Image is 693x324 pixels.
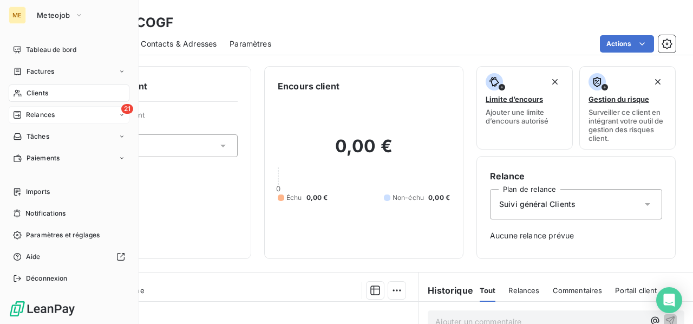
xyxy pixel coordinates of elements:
span: 21 [121,104,133,114]
h6: Informations client [66,80,238,93]
span: Tâches [27,132,49,141]
span: Gestion du risque [589,95,649,103]
span: Contacts & Adresses [141,38,217,49]
h6: Relance [490,170,662,183]
span: Paiements [27,153,60,163]
img: Logo LeanPay [9,300,76,317]
span: Aucune relance prévue [490,230,662,241]
span: Paramètres et réglages [26,230,100,240]
span: Portail client [615,286,657,295]
button: Gestion du risqueSurveiller ce client en intégrant votre outil de gestion des risques client. [579,66,676,150]
span: Notifications [25,209,66,218]
span: Clients [27,88,48,98]
span: Tableau de bord [26,45,76,55]
span: 0,00 € [306,193,328,203]
span: Tout [480,286,496,295]
div: Open Intercom Messenger [656,287,682,313]
h6: Historique [419,284,473,297]
span: Ajouter une limite d’encours autorisé [486,108,564,125]
span: Relances [26,110,55,120]
span: Imports [26,187,50,197]
span: Propriétés Client [87,111,238,126]
span: Échu [286,193,302,203]
span: Relances [508,286,539,295]
span: Limite d’encours [486,95,543,103]
span: Non-échu [393,193,424,203]
span: Suivi général Clients [499,199,576,210]
button: Actions [600,35,654,53]
button: Limite d’encoursAjouter une limite d’encours autorisé [476,66,573,150]
span: Déconnexion [26,274,68,283]
span: Factures [27,67,54,76]
a: Aide [9,248,129,265]
span: 0 [276,184,280,193]
span: Paramètres [230,38,271,49]
div: ME [9,7,26,24]
h2: 0,00 € [278,135,450,168]
span: Surveiller ce client en intégrant votre outil de gestion des risques client. [589,108,666,142]
span: Meteojob [37,11,70,20]
span: 0,00 € [428,193,450,203]
h6: Encours client [278,80,339,93]
span: Aide [26,252,41,262]
span: Commentaires [553,286,603,295]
